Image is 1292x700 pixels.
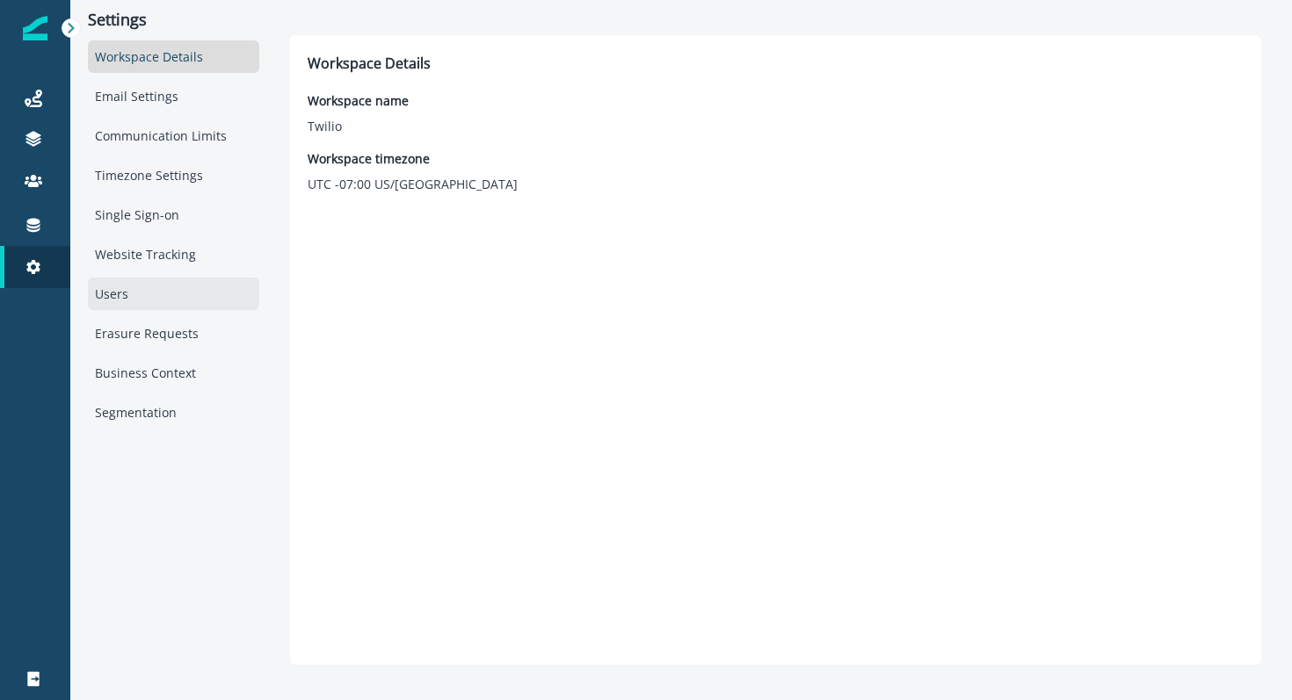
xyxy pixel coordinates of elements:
[88,40,259,73] div: Workspace Details
[88,238,259,271] div: Website Tracking
[308,175,518,193] p: UTC -07:00 US/[GEOGRAPHIC_DATA]
[308,91,409,110] p: Workspace name
[308,53,1244,74] p: Workspace Details
[88,198,259,231] div: Single Sign-on
[88,11,259,30] p: Settings
[88,278,259,310] div: Users
[308,117,409,135] p: Twilio
[88,119,259,152] div: Communication Limits
[23,16,47,40] img: Inflection
[88,80,259,112] div: Email Settings
[88,396,259,429] div: Segmentation
[308,149,518,168] p: Workspace timezone
[88,317,259,350] div: Erasure Requests
[88,357,259,389] div: Business Context
[88,159,259,191] div: Timezone Settings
